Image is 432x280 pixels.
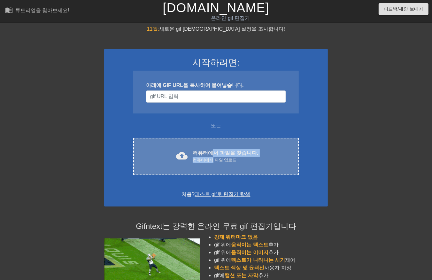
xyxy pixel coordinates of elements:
[231,257,285,263] span: 텍스트가 나타나는 시기
[112,191,320,198] div: 처음?
[231,250,268,255] span: 움직이는 이미지
[384,5,423,13] span: 피드백/제안 보내기
[214,265,264,270] span: 텍스트 색상 및 윤곽선
[231,242,268,247] span: 움직이는 텍스트
[104,222,328,231] h4: Gifntext는 강력한 온라인 무료 gif 편집기입니다
[193,150,258,156] font: 컴퓨터에서 파일을 찾습니다.
[163,1,269,15] a: [DOMAIN_NAME]
[214,234,258,240] span: 강제 워터마크 없음
[195,191,250,197] a: 테스트 gif로 편집기 탐색
[225,273,258,278] span: 캡션 또는 자막
[146,90,286,103] input: 사용자 이름
[214,272,328,279] li: gif에 추가
[146,82,286,89] div: 아래에 GIF URL을 복사하여 붙여넣습니다.
[214,249,328,256] li: gif 위에 추가
[5,6,69,16] a: 튜토리얼을 찾아보세요!
[147,14,314,22] div: 온라인 gif 편집기
[379,3,428,15] button: 피드백/제안 보내기
[147,26,159,32] span: 11월:
[214,264,328,272] li: 사용자 지정
[214,241,328,249] li: gif 위에 추가
[121,122,311,129] div: 또는
[104,25,328,33] div: 새로운 gif [DEMOGRAPHIC_DATA] 설정을 조사합니다!
[214,256,328,264] li: gif 위에 제어
[5,6,13,14] span: menu_book
[176,150,188,161] span: cloud_upload
[15,8,69,13] div: 튜토리얼을 찾아보세요!
[193,157,258,163] div: 컴퓨터에서 파일 업로드
[112,57,320,68] h3: 시작하려면:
